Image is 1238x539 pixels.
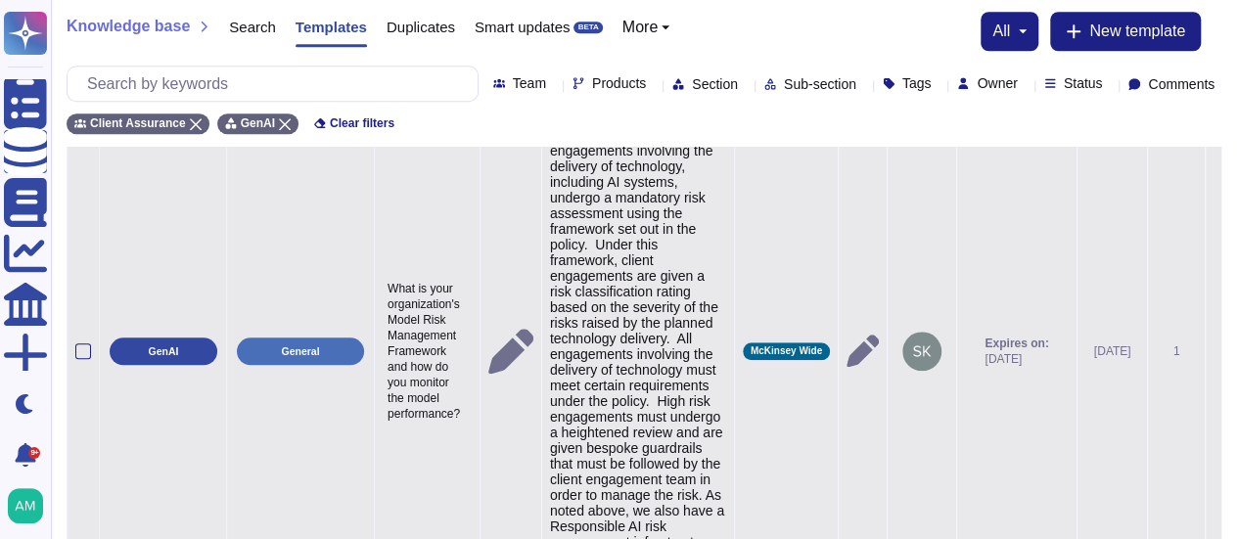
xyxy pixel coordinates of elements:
[902,332,941,371] img: user
[1148,77,1215,91] span: Comments
[241,117,275,129] span: GenAI
[281,346,319,357] p: General
[1085,343,1139,359] div: [DATE]
[77,67,478,101] input: Search by keywords
[296,20,367,34] span: Templates
[977,76,1017,90] span: Owner
[1089,23,1185,39] span: New template
[229,20,276,34] span: Search
[383,276,472,427] p: What is your organization's Model Risk Management Framework and how do you monitor the model perf...
[992,23,1027,39] button: all
[1064,76,1103,90] span: Status
[90,117,186,129] span: Client Assurance
[4,484,57,527] button: user
[592,76,646,90] span: Products
[67,19,190,34] span: Knowledge base
[992,23,1010,39] span: all
[622,20,658,35] span: More
[985,351,1048,367] span: [DATE]
[513,76,546,90] span: Team
[28,447,40,459] div: 9+
[149,346,179,357] p: GenAI
[985,336,1048,351] span: Expires on:
[751,346,822,356] span: McKinsey Wide
[573,22,602,33] div: BETA
[1156,343,1197,359] div: 1
[475,20,571,34] span: Smart updates
[784,77,856,91] span: Sub-section
[1050,12,1201,51] button: New template
[692,77,738,91] span: Section
[902,76,932,90] span: Tags
[330,117,394,129] span: Clear filters
[8,488,43,523] img: user
[622,20,670,35] button: More
[387,20,455,34] span: Duplicates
